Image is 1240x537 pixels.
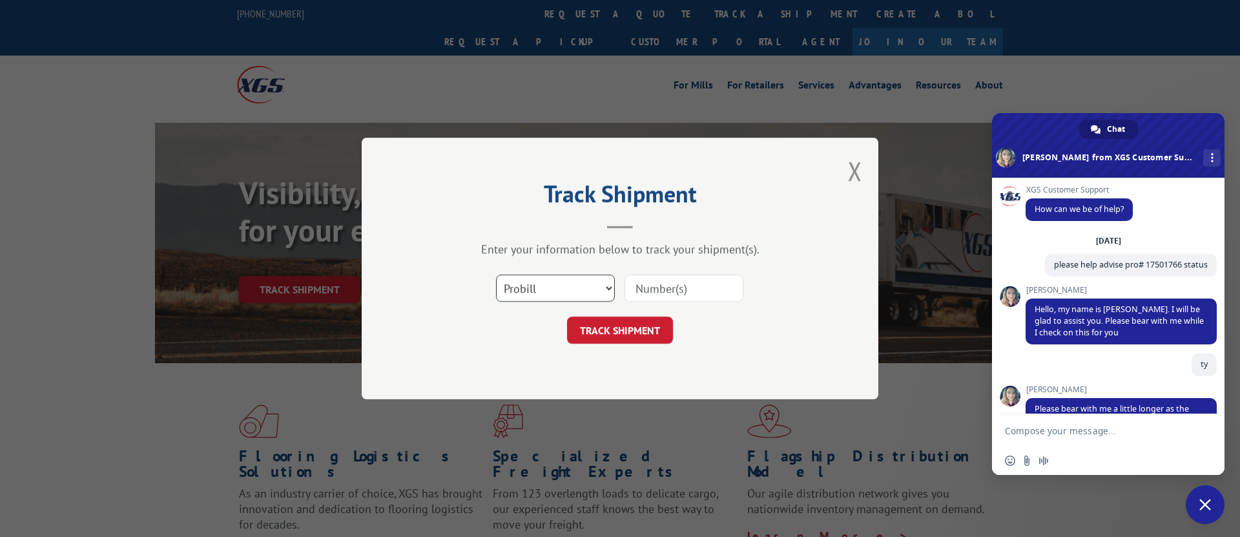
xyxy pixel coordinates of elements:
[1035,403,1189,426] span: Please bear with me a little longer as the delivering terminal looks into this
[1079,120,1138,139] a: Chat
[567,317,673,344] button: TRACK SHIPMENT
[426,242,814,257] div: Enter your information below to track your shipment(s).
[1026,185,1133,195] span: XGS Customer Support
[1107,120,1125,139] span: Chat
[1005,414,1186,447] textarea: Compose your message...
[1054,259,1208,270] span: please help advise pro# 17501766 status
[1186,485,1224,524] a: Close chat
[1026,385,1217,394] span: [PERSON_NAME]
[1005,456,1015,466] span: Insert an emoji
[1035,304,1204,338] span: Hello, my name is [PERSON_NAME]. I will be glad to assist you. Please bear with me while I check ...
[1022,456,1032,466] span: Send a file
[1038,456,1049,466] span: Audio message
[426,185,814,209] h2: Track Shipment
[1026,286,1217,295] span: [PERSON_NAME]
[848,154,862,188] button: Close modal
[1201,359,1208,370] span: ty
[1096,237,1121,245] div: [DATE]
[1035,204,1124,215] span: How can we be of help?
[625,275,743,302] input: Number(s)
